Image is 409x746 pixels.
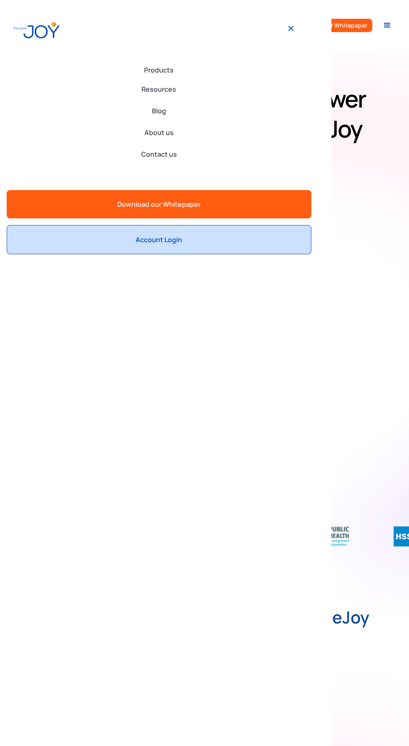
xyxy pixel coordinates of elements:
a: Resources [7,80,311,98]
a: Download our Whitepaper [7,190,311,218]
a: home [13,19,59,41]
a: Contact us [7,145,311,163]
a: Account Login [7,225,311,254]
div: Account Login [14,235,304,244]
a: About us [7,123,311,142]
div: menu [379,17,396,34]
div: Download our Whitepaper [13,200,305,208]
a: Blog [7,102,311,120]
div: Products [7,60,311,80]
